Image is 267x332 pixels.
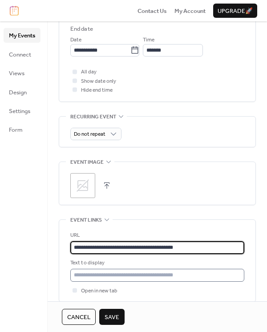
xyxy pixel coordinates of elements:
a: Form [4,122,40,137]
div: End date [70,24,93,33]
div: ; [70,173,95,198]
button: Upgrade🚀 [213,4,257,18]
a: Settings [4,104,40,118]
a: My Events [4,28,40,42]
a: Design [4,85,40,99]
span: Time [143,36,154,45]
span: Connect [9,50,31,59]
span: Cancel [67,313,90,322]
a: My Account [174,6,206,15]
span: Upgrade 🚀 [218,7,253,16]
div: URL [70,231,243,240]
span: Event links [70,216,102,225]
span: Design [9,88,27,97]
span: Show date only [81,77,116,86]
div: Text to display [70,259,243,267]
span: My Account [174,7,206,16]
button: Cancel [62,309,96,325]
span: Open in new tab [81,287,117,296]
span: My Events [9,31,35,40]
a: Views [4,66,40,80]
span: All day [81,68,97,77]
span: Form [9,126,23,134]
span: Event image [70,158,104,167]
span: Do not repeat [74,129,105,139]
span: Settings [9,107,30,116]
a: Connect [4,47,40,61]
button: Save [99,309,125,325]
img: logo [10,6,19,16]
span: Date [70,36,81,45]
span: Views [9,69,24,78]
span: Save [105,313,119,322]
span: Recurring event [70,112,116,121]
span: Hide end time [81,86,113,95]
span: Contact Us [138,7,167,16]
a: Contact Us [138,6,167,15]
